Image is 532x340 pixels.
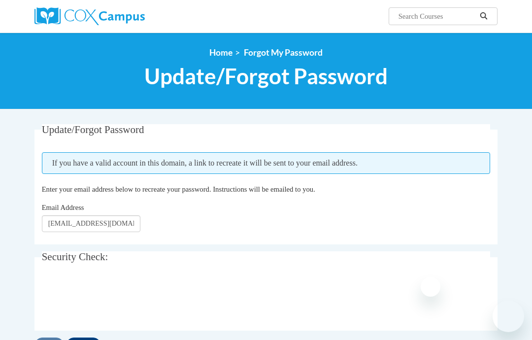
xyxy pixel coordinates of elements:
[421,277,440,297] iframe: Close message
[42,215,140,232] input: Email
[244,47,323,58] span: Forgot My Password
[42,152,491,174] span: If you have a valid account in this domain, a link to recreate it will be sent to your email addr...
[209,47,233,58] a: Home
[34,7,179,25] a: Cox Campus
[34,7,145,25] img: Cox Campus
[398,10,476,22] input: Search Courses
[493,301,524,332] iframe: Button to launch messaging window
[42,251,108,263] span: Security Check:
[144,63,388,89] span: Update/Forgot Password
[476,10,491,22] button: Search
[42,124,144,136] span: Update/Forgot Password
[42,185,315,193] span: Enter your email address below to recreate your password. Instructions will be emailed to you.
[42,204,84,211] span: Email Address
[42,280,192,318] iframe: reCAPTCHA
